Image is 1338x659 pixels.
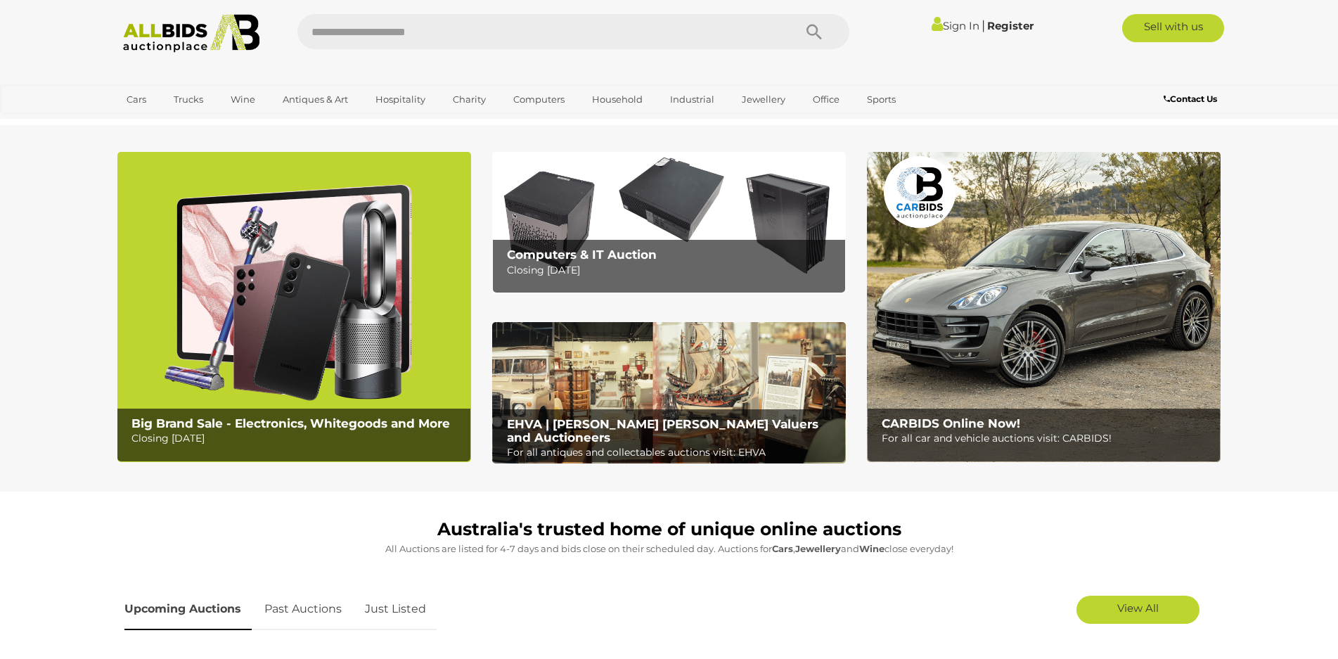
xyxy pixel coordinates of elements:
[117,88,155,111] a: Cars
[492,322,846,464] a: EHVA | Evans Hastings Valuers and Auctioneers EHVA | [PERSON_NAME] [PERSON_NAME] Valuers and Auct...
[274,88,357,111] a: Antiques & Art
[507,262,838,279] p: Closing [DATE]
[583,88,652,111] a: Household
[1076,596,1199,624] a: View All
[858,88,905,111] a: Sports
[795,543,841,554] strong: Jewellery
[165,88,212,111] a: Trucks
[115,14,268,53] img: Allbids.com.au
[1117,601,1159,615] span: View All
[254,589,352,630] a: Past Auctions
[507,444,838,461] p: For all antiques and collectables auctions visit: EHVA
[507,417,818,444] b: EHVA | [PERSON_NAME] [PERSON_NAME] Valuers and Auctioneers
[221,88,264,111] a: Wine
[867,152,1221,462] a: CARBIDS Online Now! CARBIDS Online Now! For all car and vehicle auctions visit: CARBIDS!
[492,152,846,293] img: Computers & IT Auction
[932,19,979,32] a: Sign In
[444,88,495,111] a: Charity
[117,152,471,462] img: Big Brand Sale - Electronics, Whitegoods and More
[779,14,849,49] button: Search
[1122,14,1224,42] a: Sell with us
[124,541,1214,557] p: All Auctions are listed for 4-7 days and bids close on their scheduled day. Auctions for , and cl...
[1164,94,1217,104] b: Contact Us
[882,416,1020,430] b: CARBIDS Online Now!
[661,88,723,111] a: Industrial
[772,543,793,554] strong: Cars
[504,88,574,111] a: Computers
[354,589,437,630] a: Just Listed
[117,111,236,134] a: [GEOGRAPHIC_DATA]
[124,520,1214,539] h1: Australia's trusted home of unique online auctions
[1164,91,1221,107] a: Contact Us
[131,416,450,430] b: Big Brand Sale - Electronics, Whitegoods and More
[987,19,1034,32] a: Register
[131,430,463,447] p: Closing [DATE]
[124,589,252,630] a: Upcoming Auctions
[492,322,846,464] img: EHVA | Evans Hastings Valuers and Auctioneers
[492,152,846,293] a: Computers & IT Auction Computers & IT Auction Closing [DATE]
[859,543,885,554] strong: Wine
[982,18,985,33] span: |
[804,88,849,111] a: Office
[366,88,435,111] a: Hospitality
[882,430,1213,447] p: For all car and vehicle auctions visit: CARBIDS!
[507,248,657,262] b: Computers & IT Auction
[733,88,795,111] a: Jewellery
[867,152,1221,462] img: CARBIDS Online Now!
[117,152,471,462] a: Big Brand Sale - Electronics, Whitegoods and More Big Brand Sale - Electronics, Whitegoods and Mo...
